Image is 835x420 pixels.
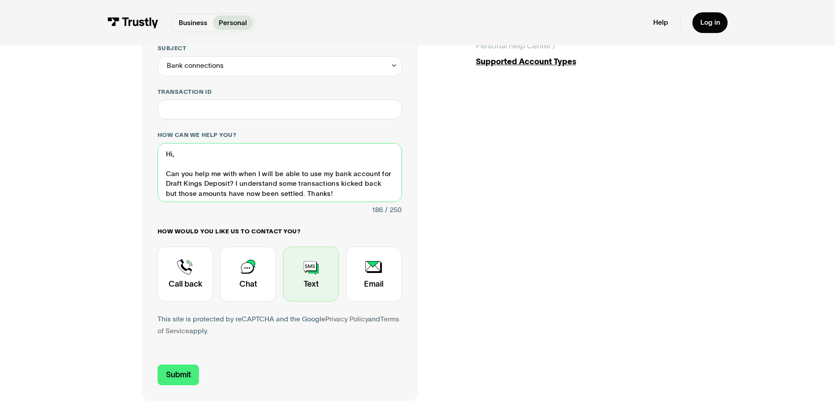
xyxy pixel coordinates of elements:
a: Business [173,15,213,29]
a: Help [653,18,668,27]
p: Business [179,18,207,28]
a: Personal Help Center /Supported Account Types [476,40,694,68]
a: Personal [213,15,253,29]
div: Bank connections [167,60,224,72]
a: Log in [692,12,728,33]
label: Transaction ID [158,88,402,96]
img: Trustly Logo [107,17,158,28]
div: / 250 [385,204,402,216]
div: Log in [700,18,720,27]
p: Personal [219,18,247,28]
div: Bank connections [158,56,402,76]
label: How can we help you? [158,131,402,139]
label: How would you like us to contact you? [158,228,402,236]
div: 186 [372,204,383,216]
a: Terms of Service [158,315,399,335]
label: Subject [158,44,402,52]
input: Submit [158,365,199,385]
a: Privacy Policy [325,315,368,323]
div: This site is protected by reCAPTCHA and the Google and apply. [158,313,402,337]
div: Personal Help Center / [476,40,555,52]
div: Supported Account Types [476,56,694,68]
